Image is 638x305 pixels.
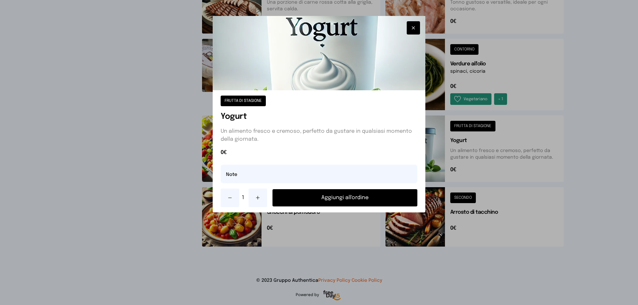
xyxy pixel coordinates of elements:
span: 0€ [221,149,417,157]
h1: Yogurt [221,112,417,122]
span: 1 [242,194,246,202]
button: Aggiungi all'ordine [272,189,417,206]
img: Yogurt [213,16,425,90]
button: FRUTTA DI STAGIONE [221,96,266,106]
p: Un alimento fresco e cremoso, perfetto da gustare in qualsiasi momento della giornata. [221,127,417,143]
